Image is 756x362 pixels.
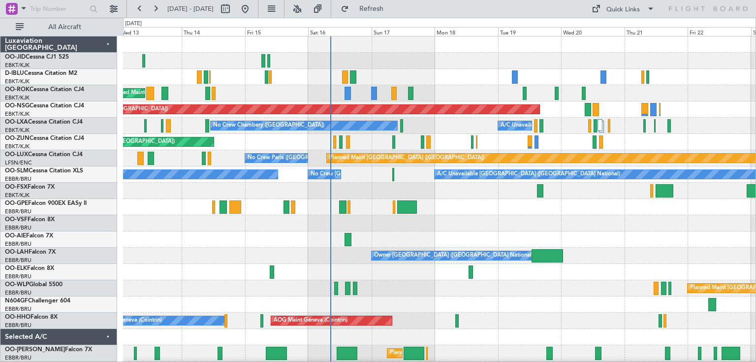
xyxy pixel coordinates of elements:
[5,70,24,76] span: D-IBLU
[5,217,55,223] a: OO-VSFFalcon 8X
[5,249,29,255] span: OO-LAH
[5,184,55,190] a: OO-FSXFalcon 7X
[5,273,31,280] a: EBBR/BRU
[167,4,214,13] span: [DATE] - [DATE]
[5,314,31,320] span: OO-HHO
[311,167,475,182] div: No Crew [GEOGRAPHIC_DATA] ([GEOGRAPHIC_DATA] National)
[561,27,625,36] div: Wed 20
[329,151,484,165] div: Planned Maint [GEOGRAPHIC_DATA] ([GEOGRAPHIC_DATA])
[5,322,31,329] a: EBBR/BRU
[5,305,31,313] a: EBBR/BRU
[5,135,30,141] span: OO-ZUN
[5,257,31,264] a: EBBR/BRU
[374,248,533,263] div: Owner [GEOGRAPHIC_DATA] ([GEOGRAPHIC_DATA] National)
[5,249,56,255] a: OO-LAHFalcon 7X
[308,27,372,36] div: Sat 16
[125,20,142,28] div: [DATE]
[5,152,28,158] span: OO-LUX
[351,5,392,12] span: Refresh
[5,143,30,150] a: EBKT/KJK
[5,354,31,362] a: EBBR/BRU
[5,347,65,353] span: OO-[PERSON_NAME]
[182,27,245,36] div: Thu 14
[390,346,568,361] div: Planned Maint [GEOGRAPHIC_DATA] ([GEOGRAPHIC_DATA] National)
[5,175,31,183] a: EBBR/BRU
[30,1,87,16] input: Trip Number
[5,78,30,85] a: EBKT/KJK
[5,168,29,174] span: OO-SLM
[5,135,84,141] a: OO-ZUNCessna Citation CJ4
[11,19,107,35] button: All Aircraft
[5,103,30,109] span: OO-NSG
[435,27,498,36] div: Mon 18
[5,208,31,215] a: EBBR/BRU
[5,224,31,231] a: EBBR/BRU
[274,313,347,328] div: AOG Maint Geneva (Cointrin)
[5,70,77,76] a: D-IBLUCessna Citation M2
[5,347,92,353] a: OO-[PERSON_NAME]Falcon 7X
[5,298,70,304] a: N604GFChallenger 604
[437,167,620,182] div: A/C Unavailable [GEOGRAPHIC_DATA] ([GEOGRAPHIC_DATA] National)
[501,118,541,133] div: A/C Unavailable
[625,27,688,36] div: Thu 21
[5,282,29,288] span: OO-WLP
[688,27,751,36] div: Fri 22
[213,118,324,133] div: No Crew Chambery ([GEOGRAPHIC_DATA])
[5,233,53,239] a: OO-AIEFalcon 7X
[5,265,27,271] span: OO-ELK
[5,217,28,223] span: OO-VSF
[5,87,30,93] span: OO-ROK
[5,282,63,288] a: OO-WLPGlobal 5500
[498,27,562,36] div: Tue 19
[5,192,30,199] a: EBKT/KJK
[5,127,30,134] a: EBKT/KJK
[5,240,31,248] a: EBBR/BRU
[5,110,30,118] a: EBKT/KJK
[5,62,30,69] a: EBKT/KJK
[5,119,28,125] span: OO-LXA
[248,151,345,165] div: No Crew Paris ([GEOGRAPHIC_DATA])
[5,54,69,60] a: OO-JIDCessna CJ1 525
[5,168,83,174] a: OO-SLMCessna Citation XLS
[5,298,28,304] span: N604GF
[5,184,28,190] span: OO-FSX
[5,200,28,206] span: OO-GPE
[5,152,83,158] a: OO-LUXCessna Citation CJ4
[5,103,84,109] a: OO-NSGCessna Citation CJ4
[5,233,26,239] span: OO-AIE
[5,159,32,166] a: LFSN/ENC
[5,265,54,271] a: OO-ELKFalcon 8X
[245,27,309,36] div: Fri 15
[336,1,395,17] button: Refresh
[26,24,104,31] span: All Aircraft
[5,54,26,60] span: OO-JID
[5,314,58,320] a: OO-HHOFalcon 8X
[5,87,84,93] a: OO-ROKCessna Citation CJ4
[372,27,435,36] div: Sun 17
[606,5,640,15] div: Quick Links
[5,200,87,206] a: OO-GPEFalcon 900EX EASy II
[5,119,83,125] a: OO-LXACessna Citation CJ4
[118,27,182,36] div: Wed 13
[5,289,31,296] a: EBBR/BRU
[587,1,660,17] button: Quick Links
[5,94,30,101] a: EBKT/KJK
